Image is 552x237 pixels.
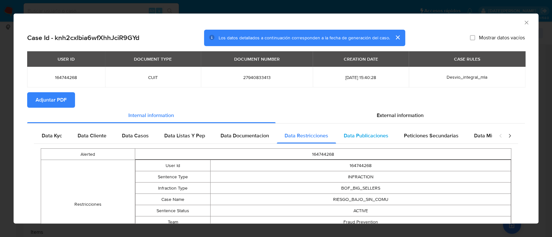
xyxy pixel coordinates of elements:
div: DOCUMENT TYPE [130,54,176,64]
div: Detailed info [27,108,525,123]
span: Desvio_integral_mla [447,74,487,80]
td: Fraud Prevention [211,216,511,228]
td: ACTIVE [211,205,511,216]
td: Alerted [41,149,135,160]
span: Data Casos [122,132,149,139]
span: Mostrar datos vacíos [479,35,525,41]
div: USER ID [54,54,79,64]
span: Peticiones Secundarias [404,132,459,139]
td: Case Name [135,194,210,205]
div: DOCUMENT NUMBER [230,54,284,64]
span: External information [377,112,424,119]
span: Data Publicaciones [344,132,388,139]
button: Adjuntar PDF [27,92,75,108]
span: [DATE] 15:40:28 [320,74,401,80]
span: 164744268 [35,74,97,80]
span: Los datos detallados a continuación corresponden a la fecha de generación del caso. [219,35,390,41]
td: RIESGO_BAJO_SIN_COMU [211,194,511,205]
span: 27940833413 [209,74,305,80]
span: Adjuntar PDF [36,93,67,107]
span: Internal information [128,112,174,119]
div: CASE RULES [450,54,484,64]
div: Detailed internal info [34,128,492,143]
td: BOF_BIG_SELLERS [211,183,511,194]
span: Data Documentacion [221,132,269,139]
span: Data Cliente [78,132,106,139]
span: Data Kyc [42,132,62,139]
td: Team [135,216,210,228]
span: Data Listas Y Pep [164,132,205,139]
td: User Id [135,160,210,171]
button: Cerrar ventana [523,19,529,25]
td: Infraction Type [135,183,210,194]
td: 164744268 [211,160,511,171]
td: 164744268 [135,149,511,160]
span: Data Minoridad [474,132,510,139]
td: Sentence Type [135,171,210,183]
input: Mostrar datos vacíos [470,35,475,40]
div: CREATION DATE [340,54,382,64]
h2: Case Id - knh2cxlbia6wfXhhJciR9GYd [27,34,139,42]
td: Sentence Status [135,205,210,216]
td: INFRACTION [211,171,511,183]
button: cerrar [390,30,405,45]
span: Data Restricciones [285,132,328,139]
span: CUIT [113,74,193,80]
div: closure-recommendation-modal [14,14,538,223]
